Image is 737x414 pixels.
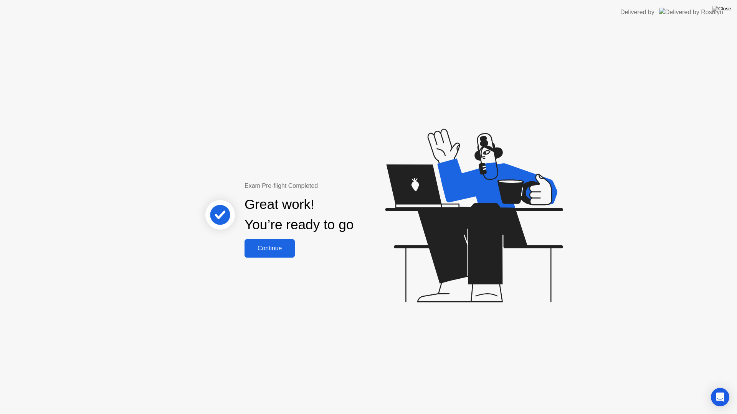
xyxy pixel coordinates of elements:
img: Delivered by Rosalyn [659,8,723,16]
button: Continue [245,239,295,258]
img: Close [712,6,731,12]
div: Continue [247,245,292,252]
div: Delivered by [620,8,654,17]
div: Exam Pre-flight Completed [245,181,403,191]
div: Open Intercom Messenger [711,388,729,406]
div: Great work! You’re ready to go [245,194,354,235]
